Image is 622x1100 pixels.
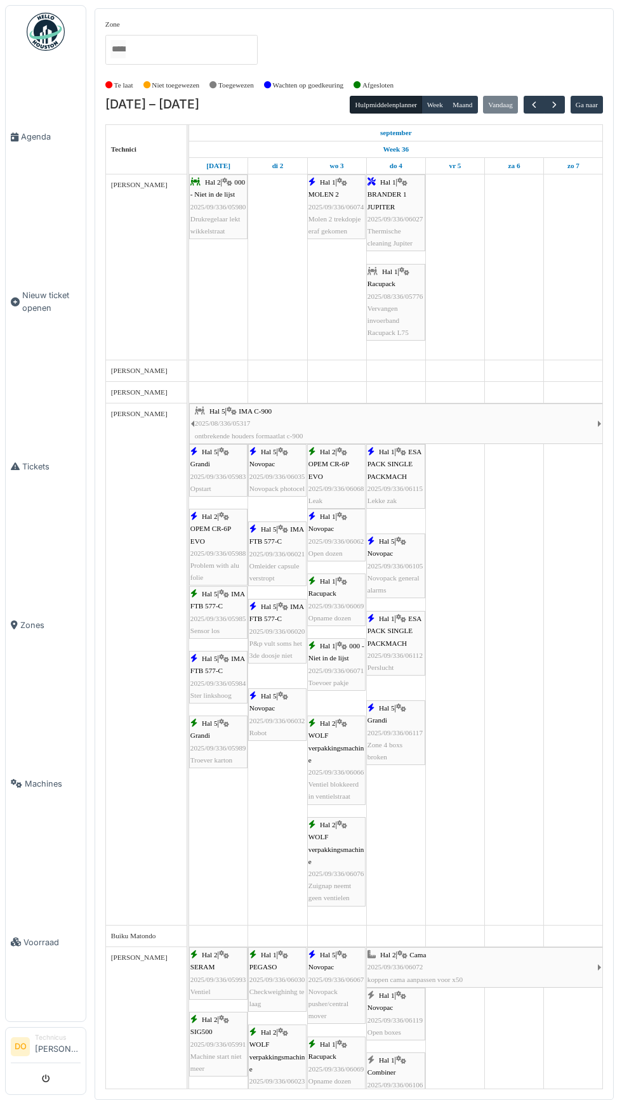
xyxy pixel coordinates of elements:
span: 2025/09/336/05984 [190,679,246,687]
span: Hal 1 [380,178,396,186]
span: 2025/09/336/06076 [308,870,364,877]
span: Zone 4 boxs broken [367,741,402,761]
label: Zone [105,19,120,30]
div: | [367,535,424,596]
div: | [367,446,424,507]
div: | [367,613,424,674]
div: | [367,266,424,339]
div: | [308,1038,364,1087]
span: Hal 1 [261,951,277,959]
span: Perslucht [367,664,394,671]
span: 2025/09/336/05980 [190,203,246,211]
span: 2025/09/336/06035 [249,473,305,480]
span: 2025/09/336/05988 [190,549,246,557]
div: | [249,601,305,662]
span: Ventiel [190,988,211,995]
a: 6 september 2025 [505,158,524,174]
img: Badge_color-CXgf-gQk.svg [27,13,65,51]
div: | [308,511,364,560]
span: 2025/09/336/05993 [190,976,246,983]
span: Hal 2 [202,513,218,520]
span: Voorraad [23,936,81,948]
span: Hal 5 [320,951,336,959]
button: Vandaag [483,96,518,114]
span: 2025/09/336/06023 [249,1077,305,1085]
a: DO Technicus[PERSON_NAME] [11,1033,81,1063]
span: koppen cama aanpassen voor x50 [367,976,463,983]
span: Hal 2 [320,448,336,455]
h2: [DATE] – [DATE] [105,97,199,112]
span: 2025/09/336/05989 [190,744,246,752]
div: | [190,176,246,237]
span: 2025/09/336/06119 [367,1016,423,1024]
span: 2025/09/336/06032 [249,717,305,724]
span: Hal 1 [320,642,336,650]
span: Opname dozen [308,1077,351,1085]
span: 2025/09/336/05985 [190,615,246,622]
button: Vorige [524,96,545,114]
a: 3 september 2025 [327,158,347,174]
span: 2025/09/336/06062 [308,537,364,545]
span: Hal 5 [209,407,225,415]
span: Hal 5 [261,448,277,455]
div: | [249,949,305,1010]
span: Hal 1 [382,268,398,275]
span: Racupack [367,280,395,287]
span: 2025/09/336/05991 [190,1040,246,1048]
li: DO [11,1037,30,1056]
div: | [249,690,305,739]
span: Omleider capsule verstropt [249,562,300,582]
span: Hal 2 [205,178,221,186]
button: Maand [447,96,478,114]
span: 2025/09/336/06021 [249,550,305,558]
a: Machines [6,704,86,863]
span: Hal 1 [320,178,336,186]
span: [PERSON_NAME] [111,388,168,396]
span: 2025/09/336/06074 [308,203,364,211]
span: OPEM CR-6P EVO [190,525,231,544]
span: 2025/09/336/06071 [308,667,364,674]
div: | [367,990,424,1038]
div: | [249,523,305,584]
span: Hal 5 [202,655,218,662]
span: Agenda [21,131,81,143]
span: PEGASO [249,963,277,971]
span: Zones [20,619,81,631]
a: Nieuw ticket openen [6,216,86,387]
span: Combiner [367,1068,396,1076]
span: Novopac [308,525,334,532]
span: Opname dozen [308,614,351,622]
span: 2025/09/336/06112 [367,651,423,659]
span: 2025/09/336/06030 [249,976,305,983]
span: ontbrekende houders formaatlat c-900 [195,432,303,440]
span: 2025/08/336/05776 [367,292,423,300]
span: 000 - Niet in de lijst [308,642,364,662]
div: | [190,949,246,998]
span: Buiku Matondo [111,932,156,940]
span: Grandi [367,716,387,724]
span: Novopac [249,704,275,712]
span: OPEM CR-6P EVO [308,460,349,480]
span: IMA C-900 [239,407,272,415]
label: Toegewezen [218,80,254,91]
div: | [367,176,424,249]
span: [PERSON_NAME] [111,367,168,374]
span: 2025/09/336/06117 [367,729,423,737]
label: Wachten op goedkeuring [273,80,344,91]
span: 2025/09/336/06067 [308,976,364,983]
span: Novopac [367,1004,393,1011]
span: Racupack [308,1052,336,1060]
div: | [249,1026,305,1099]
span: Open boxes [367,1028,401,1036]
span: Novopac [249,460,275,468]
div: Technicus [35,1033,81,1042]
li: [PERSON_NAME] [35,1033,81,1060]
span: 2025/09/336/06106 [367,1081,423,1089]
a: 7 september 2025 [564,158,583,174]
span: Troever karton [190,756,232,764]
div: | [190,653,246,702]
span: WOLF verpakkingsmachine [308,833,364,865]
div: | [308,575,364,624]
span: P&p vult soms het 3de doosje niet [249,639,302,659]
span: 2025/09/336/06069 [308,602,364,610]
